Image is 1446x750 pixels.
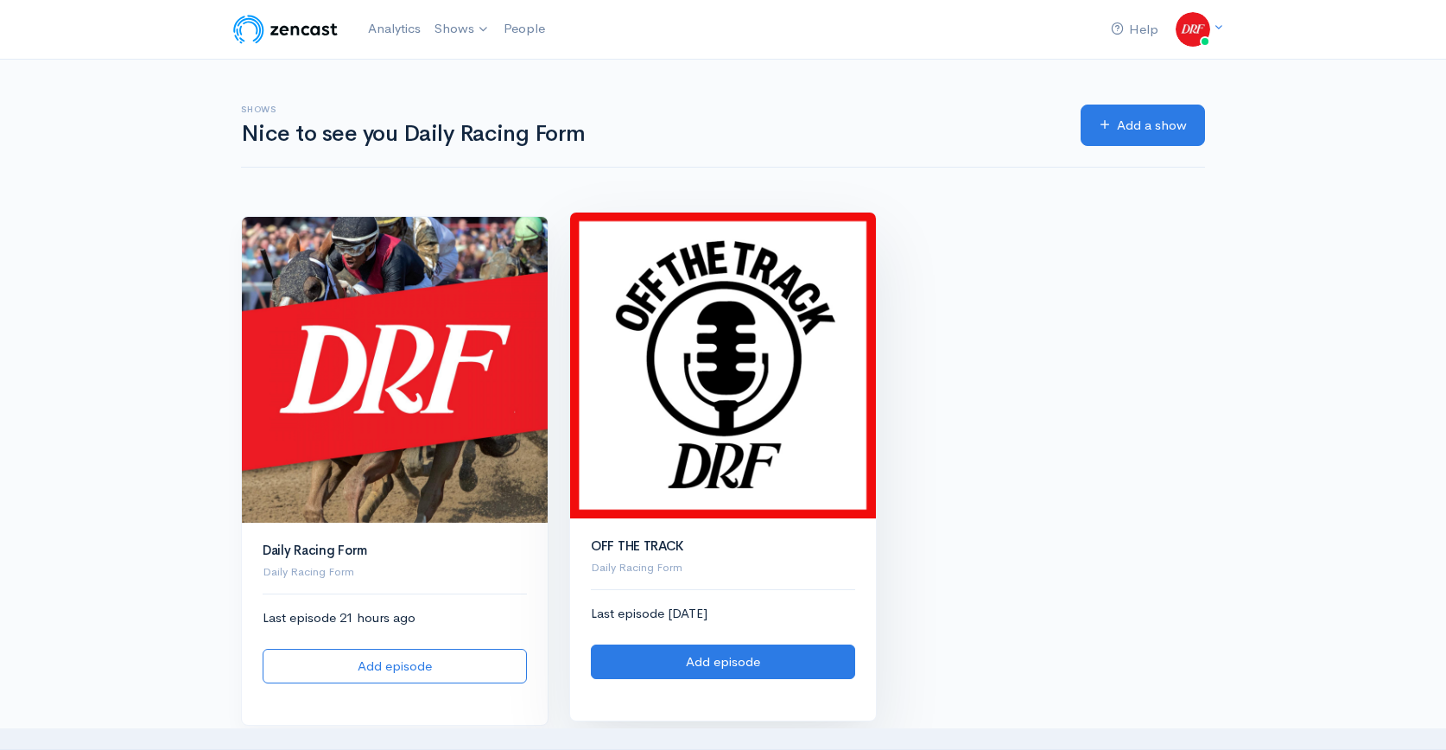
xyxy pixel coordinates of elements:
[263,542,367,558] a: Daily Racing Form
[241,122,1060,147] h1: Nice to see you Daily Racing Form
[428,10,497,48] a: Shows
[1176,12,1210,47] img: ...
[1081,105,1205,147] a: Add a show
[263,563,527,581] p: Daily Racing Form
[263,649,527,684] a: Add episode
[591,645,855,680] a: Add episode
[497,10,552,48] a: People
[591,537,684,554] a: OFF THE TRACK
[231,12,340,47] img: ZenCast Logo
[242,217,548,523] img: Daily Racing Form
[570,213,876,518] img: OFF THE TRACK
[361,10,428,48] a: Analytics
[1104,11,1165,48] a: Help
[591,604,855,679] div: Last episode [DATE]
[263,608,527,683] div: Last episode 21 hours ago
[241,105,1060,114] h6: Shows
[591,559,855,576] p: Daily Racing Form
